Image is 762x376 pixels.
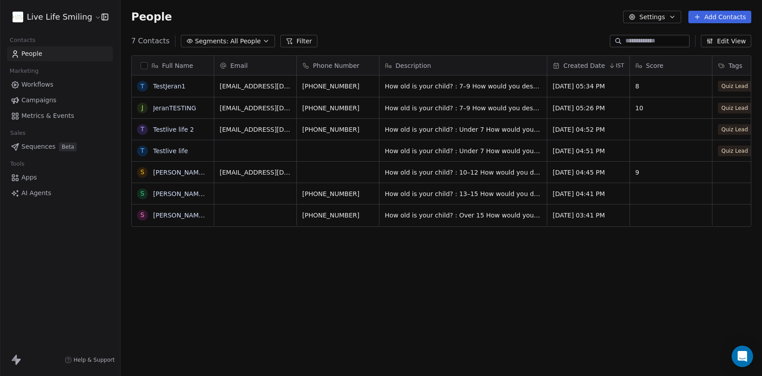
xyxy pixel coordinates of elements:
span: Email [230,61,248,70]
span: Marketing [6,64,42,78]
span: [DATE] 05:34 PM [553,82,624,91]
span: Segments: [195,37,229,46]
span: Help & Support [74,356,115,363]
span: How old is your child? : Under 7 How would you describe the alignment of your child's teeth? : a)... [385,146,541,155]
a: JeranTESTING [153,104,196,112]
span: People [21,49,42,58]
div: grid [132,75,214,365]
img: LLS%20Logo%20April%202025%20copy%20(1).jpeg [12,12,23,22]
div: Open Intercom Messenger [732,346,753,367]
span: IST [616,62,624,69]
div: T [141,146,145,155]
span: How old is your child? : Under 7 How would you describe the alignment of your child's teeth? : a)... [385,125,541,134]
span: [EMAIL_ADDRESS][DOMAIN_NAME] [220,82,291,91]
span: Quiz Lead [718,124,752,135]
span: Tags [729,61,742,70]
button: Edit View [701,35,751,47]
a: TestJeran1 [153,83,185,90]
span: Workflows [21,80,54,89]
span: All People [230,37,261,46]
div: S [141,189,145,198]
button: Filter [280,35,317,47]
a: Testlive life 2 [153,126,194,133]
span: [DATE] 04:51 PM [553,146,624,155]
span: How old is your child? : Over 15 How would you describe the alignment of your child's teeth? : a)... [385,211,541,220]
span: [EMAIL_ADDRESS][DOMAIN_NAME] [220,168,291,177]
a: SequencesBeta [7,139,113,154]
span: [DATE] 05:26 PM [553,104,624,113]
span: [DATE] 04:45 PM [553,168,624,177]
div: S [141,167,145,177]
div: S [141,210,145,220]
div: Full Name [132,56,214,75]
span: [PHONE_NUMBER] [302,125,374,134]
span: 10 [635,104,707,113]
span: [DATE] 03:41 PM [553,211,624,220]
div: Email [214,56,296,75]
span: Contacts [6,33,39,47]
div: Phone Number [297,56,379,75]
span: How old is your child? : 13–15 How would you describe the alignment of your child's teeth? : b) S... [385,189,541,198]
button: Live Life Smiling [11,9,95,25]
span: Sequences [21,142,55,151]
span: [DATE] 04:41 PM [553,189,624,198]
div: Description [379,56,547,75]
div: T [141,82,145,91]
div: J [142,103,143,113]
div: Created DateIST [547,56,629,75]
a: AI Agents [7,186,113,201]
a: [PERSON_NAME] test 2 [153,190,225,197]
a: Help & Support [65,356,115,363]
span: [PHONE_NUMBER] [302,104,374,113]
span: Live Life Smiling [27,11,92,23]
span: How old is your child? : 10–12 How would you describe the alignment of your child's teeth? : b) S... [385,168,541,177]
span: [PHONE_NUMBER] [302,189,374,198]
span: Quiz Lead [718,103,752,113]
span: [PHONE_NUMBER] [302,82,374,91]
span: Score [646,61,663,70]
span: Sales [6,126,29,140]
a: [PERSON_NAME] test 3 [153,169,225,176]
span: Created Date [563,61,605,70]
div: Score [630,56,712,75]
a: Metrics & Events [7,109,113,123]
span: Campaigns [21,96,56,105]
button: Add Contacts [688,11,751,23]
span: Quiz Lead [718,146,752,156]
span: AI Agents [21,188,51,198]
span: Metrics & Events [21,111,74,121]
span: How old is your child? : 7–9 How would you describe the alignment of your child's teeth? : b) Sli... [385,104,541,113]
a: Apps [7,170,113,185]
a: People [7,46,113,61]
span: People [131,10,172,24]
span: Tools [6,157,28,171]
a: Testlive life [153,147,188,155]
a: [PERSON_NAME] Test [153,212,219,219]
span: Beta [59,142,77,151]
span: Description [396,61,431,70]
span: 7 Contacts [131,36,170,46]
span: Full Name [162,61,193,70]
span: [PHONE_NUMBER] [302,211,374,220]
button: Settings [623,11,681,23]
a: Workflows [7,77,113,92]
span: How old is your child? : 7–9 How would you describe the alignment of your child's teeth? : b) Sli... [385,82,541,91]
span: [EMAIL_ADDRESS][DOMAIN_NAME] [220,104,291,113]
span: 8 [635,82,707,91]
div: T [141,125,145,134]
a: Campaigns [7,93,113,108]
span: Quiz Lead [718,81,752,92]
span: [EMAIL_ADDRESS][DOMAIN_NAME] [220,125,291,134]
span: Phone Number [313,61,359,70]
span: [DATE] 04:52 PM [553,125,624,134]
span: Apps [21,173,37,182]
span: 9 [635,168,707,177]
